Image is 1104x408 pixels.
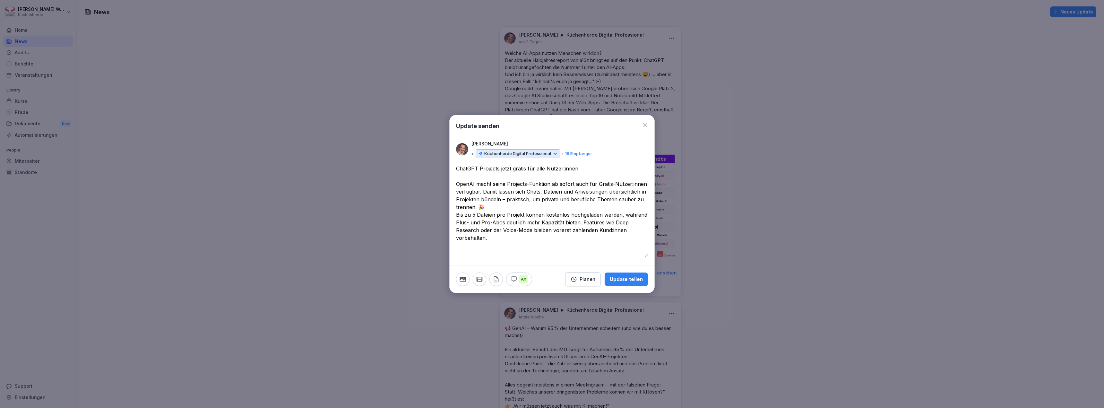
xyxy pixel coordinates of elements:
p: An [519,275,528,283]
div: Planen [571,276,595,283]
button: Planen [565,272,601,286]
p: 16 Empfänger [565,151,592,157]
p: Küchenherde Digital Professional [484,151,551,157]
div: Update teilen [610,276,643,283]
img: blkuibim9ggwy8x0ihyxhg17.png [456,143,468,155]
button: Update teilen [605,273,648,286]
h1: Update senden [456,122,499,130]
button: An [506,273,532,286]
p: [PERSON_NAME] [471,140,508,147]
